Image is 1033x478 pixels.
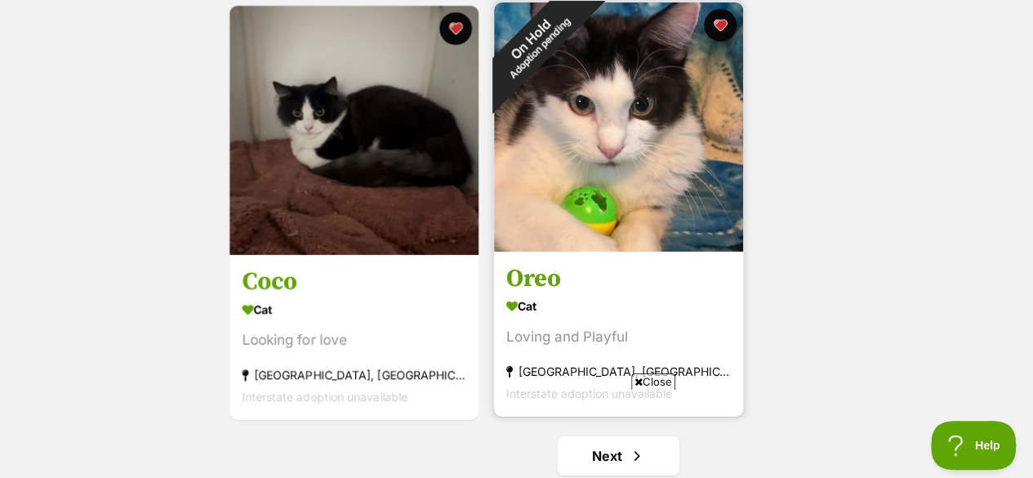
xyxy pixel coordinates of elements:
[242,266,466,297] h3: Coco
[507,16,572,81] span: Adoption pending
[506,263,731,294] h3: Oreo
[931,421,1017,470] iframe: Help Scout Beacon - Open
[703,9,736,42] button: favourite
[242,297,466,321] div: Cat
[494,239,743,255] a: On HoldAdoption pending
[506,360,731,382] div: [GEOGRAPHIC_DATA], [GEOGRAPHIC_DATA]
[229,254,479,420] a: Coco Cat Looking for love [GEOGRAPHIC_DATA], [GEOGRAPHIC_DATA] Interstate adoption unavailable fa...
[494,251,743,417] a: Oreo Cat Loving and Playful [GEOGRAPHIC_DATA], [GEOGRAPHIC_DATA] Interstate adoption unavailable ...
[439,12,472,45] button: favourite
[242,364,466,386] div: [GEOGRAPHIC_DATA], [GEOGRAPHIC_DATA]
[229,6,479,255] img: Coco
[506,386,672,400] span: Interstate adoption unavailable
[242,329,466,351] div: Looking for love
[494,2,743,252] img: Oreo
[506,326,731,348] div: Loving and Playful
[121,396,913,470] iframe: Advertisement
[631,373,675,390] span: Close
[506,294,731,318] div: Cat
